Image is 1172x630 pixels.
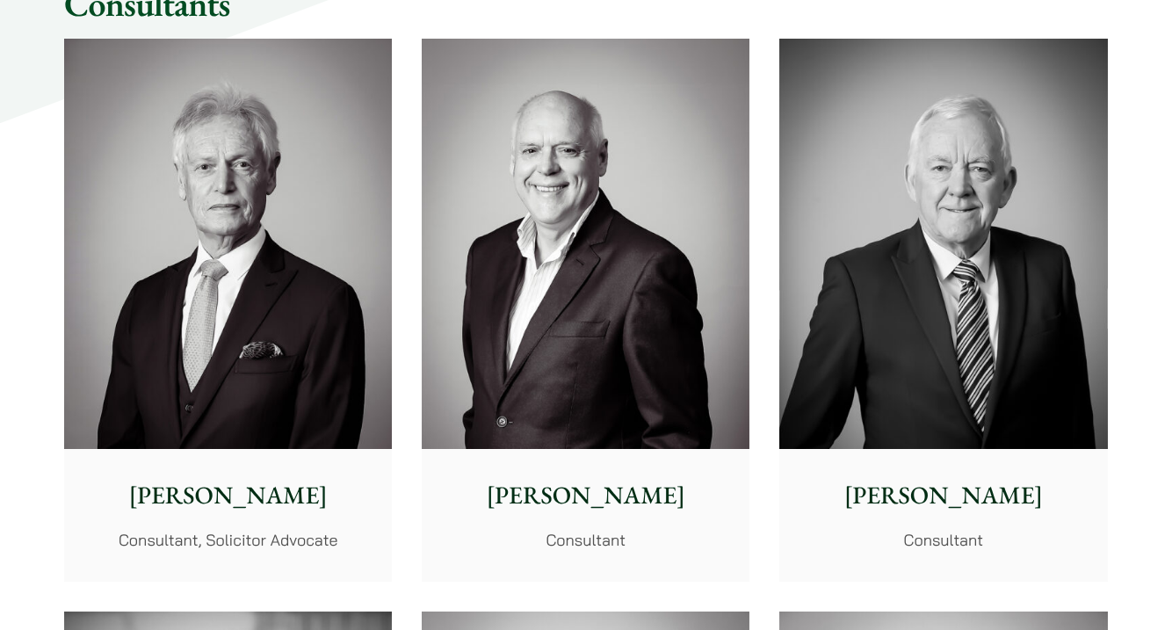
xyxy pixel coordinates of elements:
[78,528,378,552] p: Consultant, Solicitor Advocate
[793,528,1093,552] p: Consultant
[64,39,392,582] a: [PERSON_NAME] Consultant, Solicitor Advocate
[436,477,735,514] p: [PERSON_NAME]
[436,528,735,552] p: Consultant
[78,477,378,514] p: [PERSON_NAME]
[793,477,1093,514] p: [PERSON_NAME]
[779,39,1107,582] a: [PERSON_NAME] Consultant
[422,39,749,582] a: [PERSON_NAME] Consultant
